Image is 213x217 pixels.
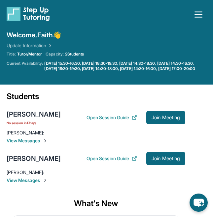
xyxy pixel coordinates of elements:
[17,52,42,57] span: Tutor/Mentor
[7,61,43,71] span: Current Availability:
[46,52,64,57] span: Capacity:
[65,52,84,57] span: 2 Students
[7,192,185,215] div: What's New
[7,154,61,163] div: [PERSON_NAME]
[146,152,185,165] button: Join Meeting
[146,111,185,124] button: Join Meeting
[87,114,137,121] button: Open Session Guide
[43,138,48,143] img: Chevron-Right
[7,91,185,106] div: Students
[43,178,48,183] img: Chevron-Right
[87,155,137,162] button: Open Session Guide
[7,42,53,49] a: Update Information
[7,7,50,21] img: logo
[7,169,44,175] span: [PERSON_NAME] :
[44,61,206,71] a: [DATE] 15:30-16:30, [DATE] 18:30-19:30, [DATE] 14:30-18:30, [DATE] 14:30-16:30, [DATE] 18:30-19:3...
[190,194,208,212] button: chat-button
[46,42,53,49] img: Chevron Right
[7,52,16,57] span: Title:
[7,137,185,144] span: View Messages
[7,177,185,184] span: View Messages
[7,30,61,40] span: Welcome, Faith 👋
[7,120,61,126] span: No session in 17 days
[152,116,180,120] span: Join Meeting
[7,110,61,119] div: [PERSON_NAME]
[152,157,180,161] span: Join Meeting
[7,130,44,135] span: [PERSON_NAME] :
